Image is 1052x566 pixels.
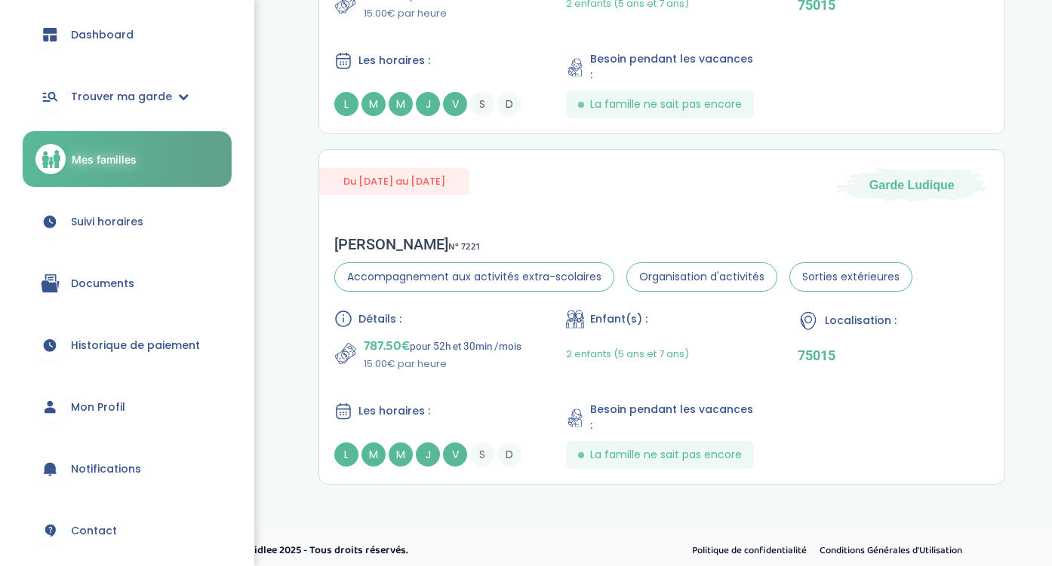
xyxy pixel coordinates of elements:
[72,151,137,167] span: Mes familles
[364,335,521,356] p: pour 52h et 30min /mois
[71,214,143,230] span: Suivi horaires
[497,442,521,467] span: D
[789,262,912,292] span: Sorties extérieures
[361,442,386,467] span: M
[389,442,413,467] span: M
[814,541,967,561] a: Conditions Générales d’Utilisation
[590,51,758,83] span: Besoin pendant les vacances :
[566,347,689,361] span: 2 enfants (5 ans et 7 ans)
[443,92,467,116] span: V
[334,442,358,467] span: L
[497,92,521,116] span: D
[687,541,812,561] a: Politique de confidentialité
[71,399,125,415] span: Mon Profil
[23,503,232,558] a: Contact
[361,92,386,116] span: M
[590,402,758,433] span: Besoin pendant les vacances :
[358,403,430,419] span: Les horaires :
[364,6,521,21] p: 15.00€ par heure
[470,442,494,467] span: S
[626,262,777,292] span: Organisation d'activités
[334,235,912,253] div: [PERSON_NAME]
[23,194,232,249] a: Suivi horaires
[590,447,742,463] span: La famille ne sait pas encore
[334,92,358,116] span: L
[23,318,232,372] a: Historique de paiement
[71,338,200,353] span: Historique de paiement
[364,335,410,356] span: 787.50€
[71,523,117,539] span: Contact
[825,313,897,329] span: Localisation :
[590,311,648,327] span: Enfant(s) :
[590,96,742,112] span: La famille ne sait pas encore
[443,442,467,467] span: V
[23,256,232,311] a: Documents
[71,27,134,43] span: Dashboard
[334,262,614,292] span: Accompagnement aux activités extra-scolaires
[364,356,521,372] p: 15.00€ par heure
[23,131,232,187] a: Mes familles
[23,69,232,124] a: Trouver ma garde
[448,239,480,255] span: N° 7221
[71,461,141,477] span: Notifications
[358,311,401,327] span: Détails :
[238,543,590,558] p: © Kidlee 2025 - Tous droits réservés.
[869,177,955,194] span: Garde Ludique
[319,168,469,194] span: Du [DATE] au [DATE]
[416,92,440,116] span: J
[71,276,134,292] span: Documents
[23,8,232,62] a: Dashboard
[358,53,430,69] span: Les horaires :
[470,92,494,116] span: S
[798,347,990,363] p: 75015
[416,442,440,467] span: J
[23,380,232,434] a: Mon Profil
[23,442,232,496] a: Notifications
[71,89,172,105] span: Trouver ma garde
[389,92,413,116] span: M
